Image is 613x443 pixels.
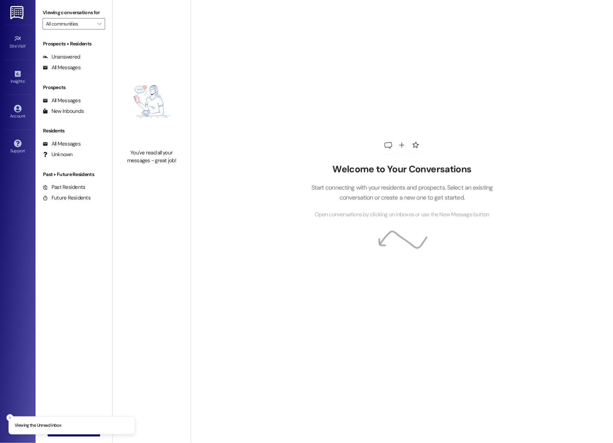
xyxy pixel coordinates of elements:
img: ResiDesk Logo [10,6,25,19]
span: • [25,78,26,83]
div: Residents [36,127,112,135]
div: You've read all your messages - great job! [120,149,183,164]
h2: Welcome to Your Conversations [300,164,504,175]
i:  [97,21,101,27]
div: All Messages [43,97,81,104]
a: Site Visit • [4,33,32,52]
div: All Messages [43,64,81,71]
div: All Messages [43,140,81,148]
div: Unanswered [43,53,80,61]
a: Account [4,103,32,122]
p: Start connecting with your residents and prospects. Select an existing conversation or create a n... [300,182,504,203]
div: Past + Future Residents [36,171,112,178]
a: Insights • [4,68,32,87]
div: Prospects + Residents [36,40,112,48]
img: empty-state [120,57,183,146]
label: Viewing conversations for [43,7,105,18]
button: Close toast [6,414,13,421]
div: Future Residents [43,194,91,202]
div: Past Residents [43,184,86,191]
p: Viewing the Unread inbox [15,422,61,429]
div: New Inbounds [43,108,84,115]
div: Unknown [43,151,73,158]
span: Open conversations by clicking on inboxes or use the New Message button [315,210,489,219]
a: Support [4,137,32,157]
input: All communities [46,18,94,29]
div: Prospects [36,84,112,91]
span: • [26,43,27,48]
